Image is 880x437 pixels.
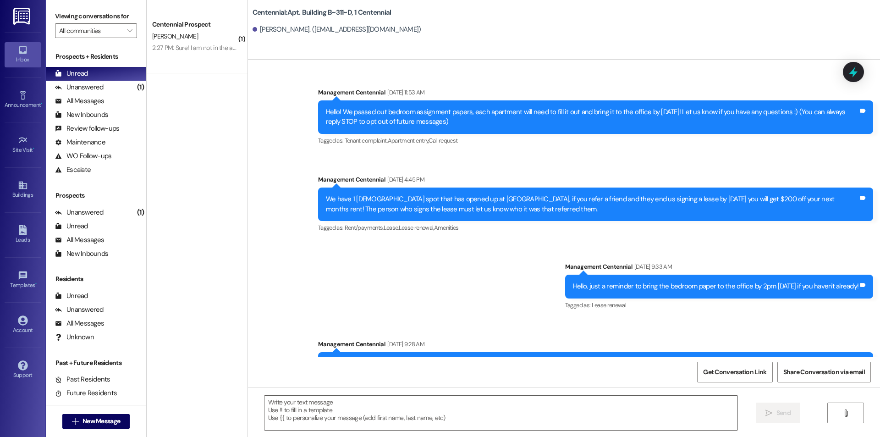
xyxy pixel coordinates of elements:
div: We have 1 [DEMOGRAPHIC_DATA] spot that has opened up at [GEOGRAPHIC_DATA], if you refer a friend ... [326,194,858,214]
div: Maintenance [55,138,105,147]
div: Unread [55,291,88,301]
div: Tagged as: [318,221,873,234]
div: 2:27 PM: Sure! I am not in the area currently but I will come by in 1 or 2 hours. [152,44,352,52]
i:  [842,409,849,417]
div: Past + Future Residents [46,358,146,368]
span: Apartment entry , [388,137,429,144]
span: Send [776,408,791,418]
button: Get Conversation Link [697,362,772,382]
div: [DATE] 11:53 AM [385,88,424,97]
div: New Inbounds [55,110,108,120]
div: Centennial Prospect [152,20,237,29]
button: Send [756,403,800,423]
div: [PERSON_NAME]. ([EMAIL_ADDRESS][DOMAIN_NAME]) [253,25,421,34]
div: Tagged as: [318,134,873,147]
div: Unanswered [55,208,104,217]
span: New Message [82,416,120,426]
span: Rent/payments , [345,224,384,232]
label: Viewing conversations for [55,9,137,23]
span: • [33,145,34,152]
i:  [127,27,132,34]
span: • [41,100,42,107]
div: Hello, just a reminder to bring the bedroom paper to the office by 2pm [DATE] if you haven't alre... [573,282,858,291]
span: Share Conversation via email [783,367,865,377]
div: New Inbounds [55,249,108,259]
a: Templates • [5,268,41,293]
span: Amenities [434,224,459,232]
span: Lease renewal [592,301,627,309]
input: All communities [59,23,122,38]
div: (1) [135,80,146,94]
div: All Messages [55,235,104,245]
div: Management Centennial [318,88,873,100]
a: Account [5,313,41,337]
span: Call request [429,137,457,144]
div: (1) [135,205,146,220]
span: • [35,281,37,287]
div: [DATE] 4:45 PM [385,175,424,184]
div: Unread [55,221,88,231]
b: Centennial: Apt. Building B~311~D, 1 Centennial [253,8,391,17]
div: Unknown [55,332,94,342]
button: New Message [62,414,130,429]
span: [PERSON_NAME] [152,32,198,40]
div: Unanswered [55,83,104,92]
div: Management Centennial [318,175,873,188]
span: Lease , [384,224,399,232]
div: All Messages [55,96,104,106]
button: Share Conversation via email [777,362,871,382]
span: Tenant complaint , [345,137,388,144]
div: Prospects [46,191,146,200]
div: Escalate [55,165,91,175]
div: [DATE] 9:28 AM [385,339,424,349]
span: Lease renewal , [399,224,434,232]
div: [DATE] 9:33 AM [632,262,672,271]
div: Residents [46,274,146,284]
div: Tagged as: [565,299,873,312]
div: Unread [55,69,88,78]
span: Get Conversation Link [703,367,766,377]
a: Inbox [5,42,41,67]
a: Buildings [5,177,41,202]
div: Management Centennial [318,339,873,352]
div: Prospects + Residents [46,52,146,61]
i:  [765,409,772,417]
div: Hello! We passed out bedroom assignment papers, each apartment will need to fill it out and bring... [326,107,858,127]
div: Review follow-ups [55,124,119,133]
div: Past Residents [55,375,110,384]
a: Leads [5,222,41,247]
div: Management Centennial [565,262,873,275]
div: Future Residents [55,388,117,398]
div: Unanswered [55,305,104,315]
img: ResiDesk Logo [13,8,32,25]
div: All Messages [55,319,104,328]
a: Site Visit • [5,133,41,157]
a: Support [5,358,41,382]
div: WO Follow-ups [55,151,111,161]
i:  [72,418,79,425]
